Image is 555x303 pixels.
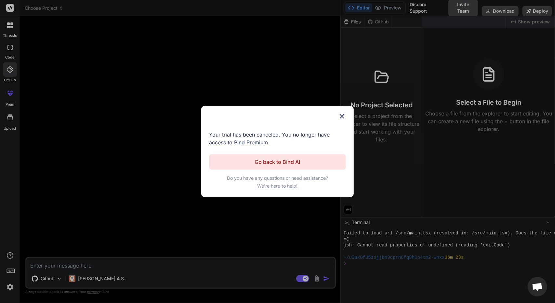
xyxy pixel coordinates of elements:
div: Open chat [528,277,547,296]
button: Go back to Bind AI [209,154,346,170]
p: Your trial has been canceled. You no longer have access to Bind Premium. [209,131,346,146]
span: We're here to help! [258,183,298,189]
p: Go back to Bind AI [255,158,300,166]
img: close [338,112,346,120]
p: Do you have any questions or need assistance? [209,175,346,189]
